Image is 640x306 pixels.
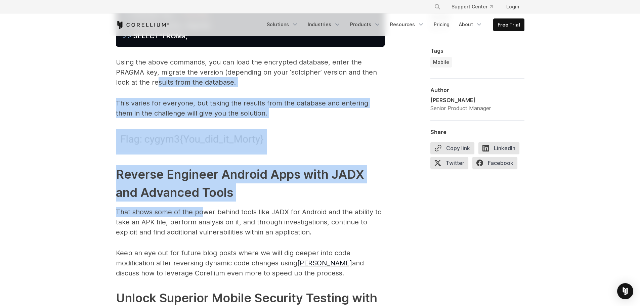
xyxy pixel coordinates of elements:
[501,1,524,13] a: Login
[116,98,385,118] p: This varies for everyone, but taking the results from the database and entering them in the chall...
[430,57,452,68] a: Mobile
[430,129,524,135] div: Share
[446,1,498,13] a: Support Center
[430,18,454,31] a: Pricing
[426,1,524,13] div: Navigation Menu
[430,47,524,54] div: Tags
[478,142,523,157] a: LinkedIn
[430,96,491,104] div: [PERSON_NAME]
[478,142,519,154] span: LinkedIn
[116,207,385,237] p: That shows some of the power behind tools like JADX for Android and the ability to take an APK fi...
[455,18,486,31] a: About
[472,157,521,172] a: Facebook
[433,59,449,65] span: Mobile
[304,18,345,31] a: Industries
[263,18,302,31] a: Solutions
[431,1,443,13] button: Search
[494,19,524,31] a: Free Trial
[116,21,169,29] a: Corellium Home
[346,18,385,31] a: Products
[116,57,385,87] p: Using the above commands, you can load the encrypted database, enter the PRAGMA key, migrate the ...
[430,104,491,112] div: Senior Product Manager
[430,142,474,154] button: Copy link
[617,283,633,299] div: Open Intercom Messenger
[472,157,517,169] span: Facebook
[116,248,385,278] p: Keep an eye out for future blog posts where we will dig deeper into code modification after rever...
[386,18,428,31] a: Resources
[297,259,352,267] a: [PERSON_NAME]
[116,167,364,200] strong: Reverse Engineer Android Apps with JADX and Advanced Tools
[430,157,468,169] span: Twitter
[430,87,524,93] div: Author
[116,129,267,152] img: Flag: cygym4[You_did_it_morty]
[430,157,472,172] a: Twitter
[263,18,524,31] div: Navigation Menu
